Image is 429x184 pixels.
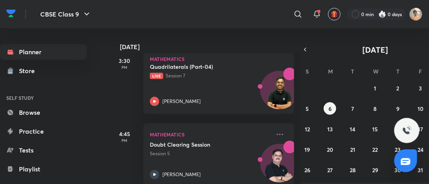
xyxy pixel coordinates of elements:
[162,98,201,105] p: [PERSON_NAME]
[351,105,354,112] abbr: October 7, 2025
[414,164,427,176] button: October 31, 2025
[374,85,377,92] abbr: October 1, 2025
[392,164,404,176] button: October 30, 2025
[150,141,248,149] h5: Doubt Clearing Session
[324,143,336,156] button: October 20, 2025
[109,65,140,70] p: PM
[6,7,16,21] a: Company Logo
[402,126,412,135] img: ttu
[418,125,423,133] abbr: October 17, 2025
[392,123,404,135] button: October 16, 2025
[150,63,248,71] h5: Quadrilaterals (Part-04)
[414,143,427,156] button: October 24, 2025
[374,105,377,112] abbr: October 8, 2025
[150,130,270,139] p: Mathematics
[350,146,355,153] abbr: October 21, 2025
[419,85,422,92] abbr: October 3, 2025
[120,44,302,50] h4: [DATE]
[369,82,382,94] button: October 1, 2025
[305,125,310,133] abbr: October 12, 2025
[331,11,338,18] img: avatar
[373,68,379,75] abbr: Wednesday
[418,105,423,112] abbr: October 10, 2025
[397,85,399,92] abbr: October 2, 2025
[396,105,399,112] abbr: October 9, 2025
[328,8,341,20] button: avatar
[419,68,422,75] abbr: Friday
[324,102,336,115] button: October 6, 2025
[328,68,333,75] abbr: Monday
[324,123,336,135] button: October 13, 2025
[414,123,427,135] button: October 17, 2025
[150,72,270,79] p: Session 7
[327,146,333,153] abbr: October 20, 2025
[350,166,356,174] abbr: October 28, 2025
[418,166,423,174] abbr: October 31, 2025
[327,125,333,133] abbr: October 13, 2025
[6,7,16,19] img: Company Logo
[350,125,356,133] abbr: October 14, 2025
[109,57,140,65] h5: 3:30
[369,164,382,176] button: October 29, 2025
[301,123,314,135] button: October 12, 2025
[347,143,359,156] button: October 21, 2025
[150,57,288,61] p: Mathematics
[369,102,382,115] button: October 8, 2025
[306,105,309,112] abbr: October 5, 2025
[150,73,163,79] span: Live
[369,143,382,156] button: October 22, 2025
[19,66,39,75] div: Store
[261,75,298,113] img: Avatar
[109,138,140,143] p: PM
[150,150,270,157] p: Session 5
[396,68,399,75] abbr: Thursday
[301,164,314,176] button: October 26, 2025
[35,6,96,22] button: CBSE Class 9
[109,130,140,138] h5: 4:45
[363,44,388,55] span: [DATE]
[392,143,404,156] button: October 23, 2025
[347,164,359,176] button: October 28, 2025
[373,146,378,153] abbr: October 22, 2025
[304,166,310,174] abbr: October 26, 2025
[351,68,354,75] abbr: Tuesday
[306,68,309,75] abbr: Sunday
[379,10,386,18] img: streak
[418,146,423,153] abbr: October 24, 2025
[414,102,427,115] button: October 10, 2025
[301,143,314,156] button: October 19, 2025
[301,102,314,115] button: October 5, 2025
[328,105,332,112] abbr: October 6, 2025
[414,82,427,94] button: October 3, 2025
[369,123,382,135] button: October 15, 2025
[327,166,333,174] abbr: October 27, 2025
[324,164,336,176] button: October 27, 2025
[162,171,201,178] p: [PERSON_NAME]
[409,7,423,21] img: Aashman Srivastava
[305,146,310,153] abbr: October 19, 2025
[395,146,401,153] abbr: October 23, 2025
[392,82,404,94] button: October 2, 2025
[373,125,378,133] abbr: October 15, 2025
[395,166,401,174] abbr: October 30, 2025
[392,102,404,115] button: October 9, 2025
[347,123,359,135] button: October 14, 2025
[347,102,359,115] button: October 7, 2025
[372,166,378,174] abbr: October 29, 2025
